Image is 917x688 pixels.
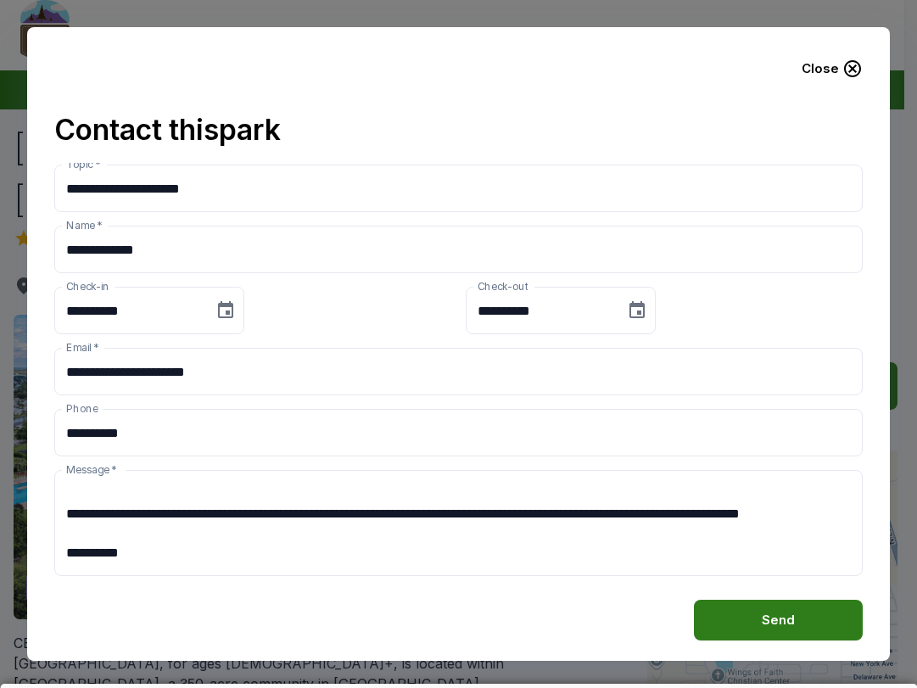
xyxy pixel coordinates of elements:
[66,462,116,477] label: Message
[620,294,654,327] button: Choose date, selected date is Mar 15, 2026
[34,97,883,163] h2: Contact this park
[66,279,109,294] label: Check-in
[788,48,876,90] button: Close
[694,600,863,640] button: Send
[66,340,99,355] label: Email
[66,218,103,232] label: Name
[66,157,101,171] label: Topic
[66,401,98,416] label: Phone
[478,279,528,294] label: Check-out
[209,294,243,327] button: Choose date, selected date is Jan 1, 2026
